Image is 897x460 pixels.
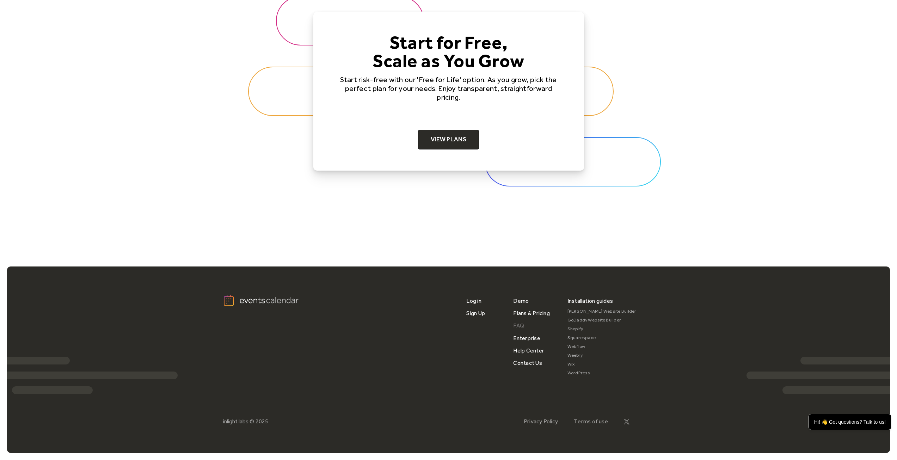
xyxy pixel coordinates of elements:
[336,75,561,102] p: Start risk-free with our 'Free for Life' option. As you grow, pick the perfect plan for your need...
[567,325,637,333] a: Shopify
[466,307,485,319] a: Sign Up
[567,342,637,351] a: Webflow
[336,33,561,70] h4: Start for Free, Scale as You Grow
[256,418,268,425] div: 2025
[418,130,479,149] a: View Plans
[466,295,481,307] a: Log in
[513,295,529,307] a: Demo
[524,418,558,425] a: Privacy Policy
[567,316,637,325] a: GoDaddy Website Builder
[223,418,254,425] div: inlight labs ©
[567,307,637,316] a: [PERSON_NAME] Website Builder
[574,418,608,425] a: Terms of use
[567,333,637,342] a: Squarespace
[513,332,540,344] a: Enterprise
[567,351,637,360] a: Weebly
[567,295,613,307] div: Installation guides
[513,344,544,357] a: Help Center
[513,357,542,369] a: Contact Us
[567,369,637,378] a: WordPress
[567,360,637,369] a: Wix
[513,307,550,319] a: Plans & Pricing
[513,319,524,332] a: FAQ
